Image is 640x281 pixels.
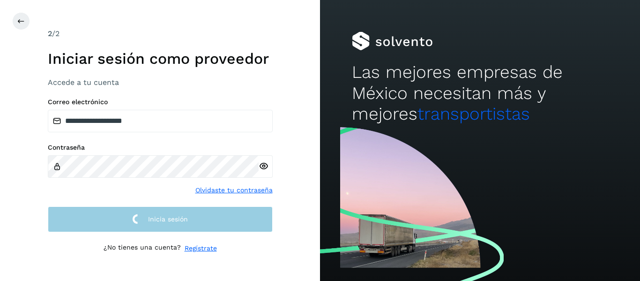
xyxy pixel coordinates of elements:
[48,28,273,39] div: /2
[48,206,273,232] button: Inicia sesión
[48,144,273,152] label: Contraseña
[48,29,52,38] span: 2
[104,243,181,253] p: ¿No tienes una cuenta?
[195,185,273,195] a: Olvidaste tu contraseña
[148,216,188,222] span: Inicia sesión
[352,62,608,124] h2: Las mejores empresas de México necesitan más y mejores
[48,98,273,106] label: Correo electrónico
[185,243,217,253] a: Regístrate
[48,50,273,68] h1: Iniciar sesión como proveedor
[417,104,530,124] span: transportistas
[48,78,273,87] h3: Accede a tu cuenta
